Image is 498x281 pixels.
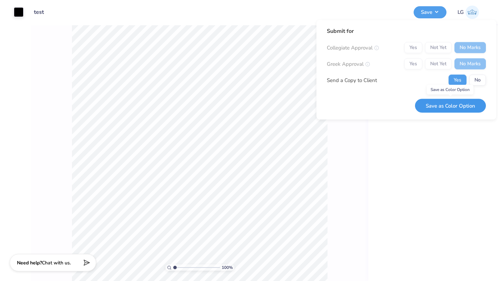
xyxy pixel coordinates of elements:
button: Save as Color Option [415,99,486,113]
button: No [469,75,486,86]
input: Untitled Design [29,5,63,19]
button: Save [414,6,446,18]
button: Yes [449,75,467,86]
span: 100 % [222,264,233,271]
span: LG [458,8,464,16]
div: Send a Copy to Client [327,76,377,84]
div: Submit for [327,27,486,35]
div: Save as Color Option [427,85,473,94]
a: LG [458,6,479,19]
img: Lijo George [465,6,479,19]
strong: Need help? [17,260,42,266]
span: Chat with us. [42,260,71,266]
